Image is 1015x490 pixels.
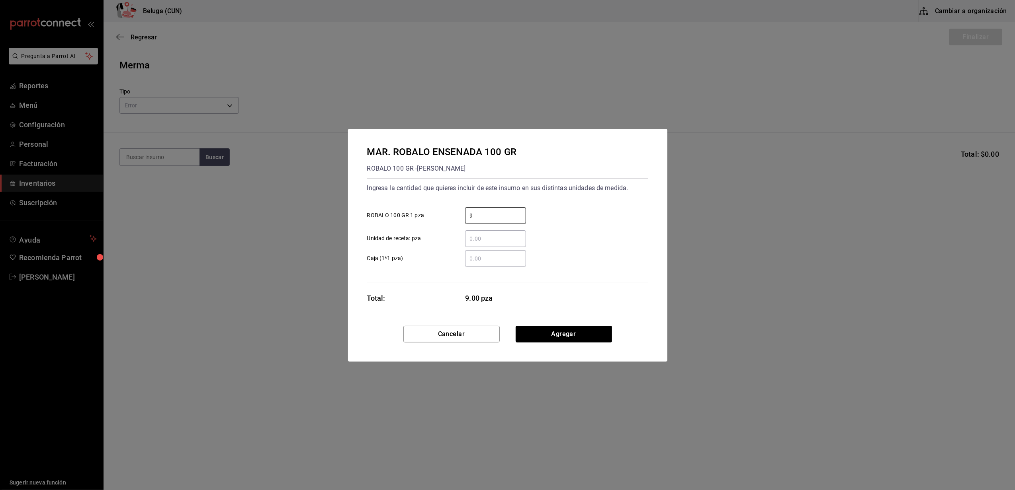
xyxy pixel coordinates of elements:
span: ROBALO 100 GR 1 pza [367,211,424,220]
span: Unidad de receta: pza [367,234,421,243]
div: ROBALO 100 GR - [PERSON_NAME] [367,162,517,175]
button: Agregar [516,326,612,342]
input: ROBALO 100 GR 1 pza [465,211,526,220]
span: 9.00 pza [465,293,526,303]
input: Unidad de receta: pza [465,234,526,243]
div: MAR. ROBALO ENSENADA 100 GR [367,145,517,159]
div: Ingresa la cantidad que quieres incluir de este insumo en sus distintas unidades de medida. [367,182,648,194]
input: Caja (1*1 pza) [465,254,526,263]
button: Cancelar [403,326,500,342]
div: Total: [367,293,385,303]
span: Caja (1*1 pza) [367,254,403,262]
